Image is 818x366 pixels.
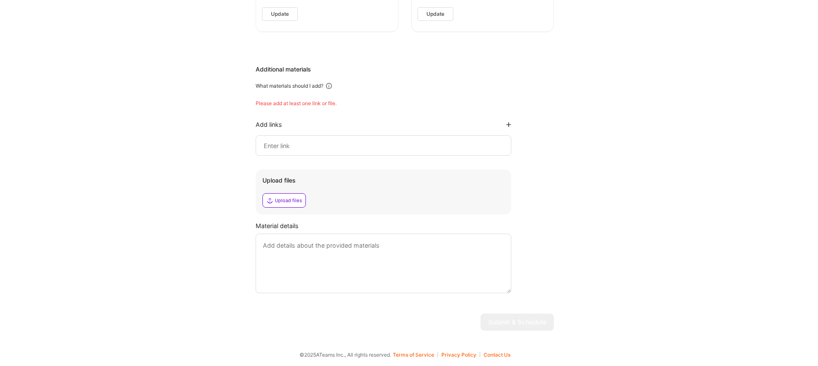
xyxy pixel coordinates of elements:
[271,10,289,18] span: Update
[262,176,504,185] div: Upload files
[275,197,302,204] div: Upload files
[481,314,554,331] button: Submit & Schedule
[484,352,510,357] button: Contact Us
[262,7,298,21] button: Update
[256,221,554,230] div: Material details
[256,100,554,107] div: Please add at least one link or file.
[393,352,438,357] button: Terms of Service
[418,7,453,21] button: Update
[266,197,273,204] i: icon Upload2
[300,350,391,359] span: © 2025 ATeams Inc., All rights reserved.
[256,65,554,74] div: Additional materials
[256,120,282,129] div: Add links
[325,82,333,90] i: icon Info
[263,140,504,151] input: Enter link
[426,10,444,18] span: Update
[256,83,323,89] div: What materials should I add?
[506,122,511,127] i: icon PlusBlackFlat
[441,352,480,357] button: Privacy Policy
